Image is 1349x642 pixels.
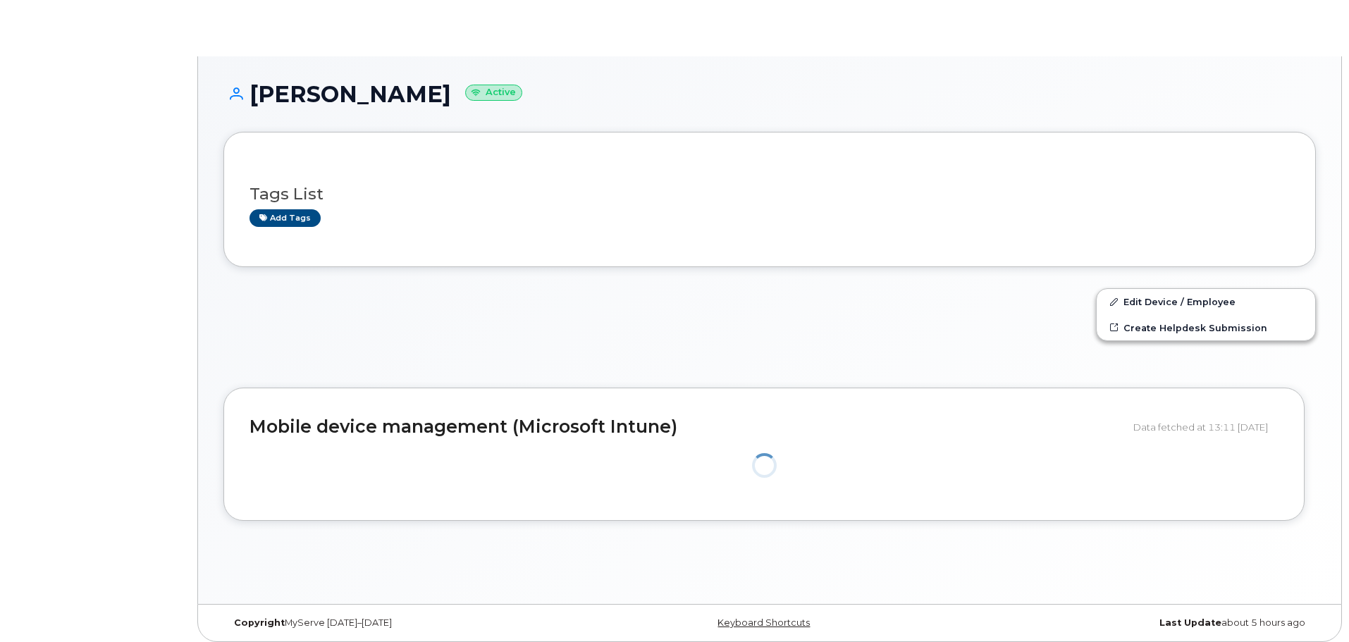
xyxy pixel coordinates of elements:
[250,417,1123,437] h2: Mobile device management (Microsoft Intune)
[223,82,1316,106] h1: [PERSON_NAME]
[1159,617,1221,628] strong: Last Update
[465,85,522,101] small: Active
[250,209,321,227] a: Add tags
[1097,289,1315,314] a: Edit Device / Employee
[250,185,1290,203] h3: Tags List
[234,617,285,628] strong: Copyright
[223,617,588,629] div: MyServe [DATE]–[DATE]
[1133,414,1279,440] div: Data fetched at 13:11 [DATE]
[951,617,1316,629] div: about 5 hours ago
[717,617,810,628] a: Keyboard Shortcuts
[1097,315,1315,340] a: Create Helpdesk Submission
